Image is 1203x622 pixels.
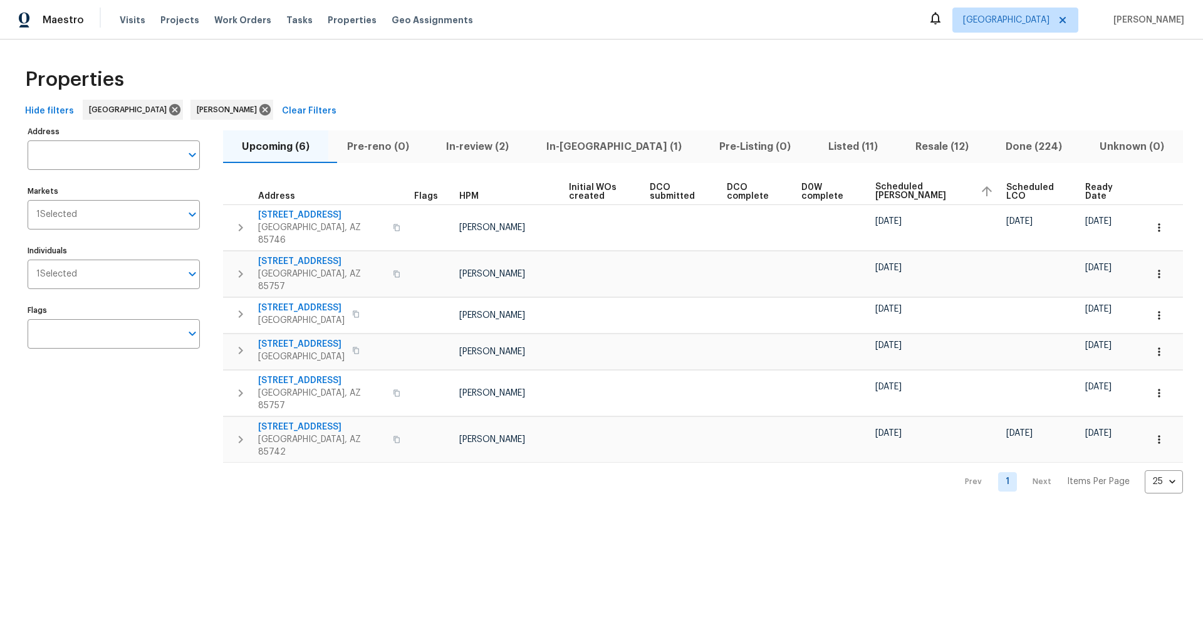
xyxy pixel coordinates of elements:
span: In-[GEOGRAPHIC_DATA] (1) [535,138,693,155]
div: [PERSON_NAME] [190,100,273,120]
button: Open [184,146,201,164]
span: [GEOGRAPHIC_DATA], AZ 85746 [258,221,385,246]
span: [DATE] [1085,217,1112,226]
span: DCO submitted [650,183,706,201]
span: Tasks [286,16,313,24]
span: Ready Date [1085,183,1124,201]
span: [GEOGRAPHIC_DATA] [963,14,1049,26]
span: Work Orders [214,14,271,26]
span: Done (224) [994,138,1073,155]
div: [GEOGRAPHIC_DATA] [83,100,183,120]
span: [GEOGRAPHIC_DATA], AZ 85757 [258,387,385,412]
button: Open [184,265,201,283]
label: Individuals [28,247,200,255]
span: [STREET_ADDRESS] [258,374,385,387]
span: Projects [160,14,199,26]
span: Visits [120,14,145,26]
span: Address [258,192,295,201]
span: Scheduled [PERSON_NAME] [875,182,970,200]
span: [DATE] [875,341,902,350]
span: Resale (12) [904,138,980,155]
span: [GEOGRAPHIC_DATA] [89,103,172,116]
span: Initial WOs created [569,183,628,201]
span: [DATE] [1006,217,1033,226]
span: 1 Selected [36,269,77,280]
span: [DATE] [1085,305,1112,314]
span: Pre-Listing (0) [708,138,802,155]
label: Address [28,128,200,135]
span: [DATE] [1085,341,1112,350]
nav: Pagination Navigation [953,470,1183,493]
span: [GEOGRAPHIC_DATA] [258,314,345,327]
span: [STREET_ADDRESS] [258,421,385,433]
button: Open [184,325,201,342]
span: [DATE] [875,263,902,272]
span: 1 Selected [36,209,77,220]
p: Items Per Page [1067,475,1130,488]
span: [PERSON_NAME] [197,103,262,116]
span: [PERSON_NAME] [459,389,525,398]
span: [PERSON_NAME] [459,311,525,320]
span: Properties [25,73,124,86]
span: [DATE] [875,305,902,314]
span: [PERSON_NAME] [459,435,525,444]
span: Properties [328,14,377,26]
span: [PERSON_NAME] [459,347,525,356]
span: Clear Filters [282,103,336,119]
span: Scheduled LCO [1006,183,1064,201]
span: Hide filters [25,103,74,119]
span: [STREET_ADDRESS] [258,209,385,221]
span: [GEOGRAPHIC_DATA], AZ 85757 [258,268,385,293]
span: [STREET_ADDRESS] [258,338,345,351]
span: D0W complete [801,183,854,201]
button: Hide filters [20,100,79,123]
span: [DATE] [1085,263,1112,272]
span: [STREET_ADDRESS] [258,255,385,268]
a: Goto page 1 [998,472,1017,492]
span: [GEOGRAPHIC_DATA] [258,351,345,363]
div: 25 [1145,465,1183,498]
span: [DATE] [875,217,902,226]
span: Listed (11) [817,138,889,155]
button: Clear Filters [277,100,341,123]
span: [PERSON_NAME] [459,270,525,278]
span: [PERSON_NAME] [1108,14,1184,26]
label: Flags [28,307,200,314]
span: DCO complete [727,183,779,201]
span: Geo Assignments [392,14,473,26]
span: Flags [414,192,438,201]
span: Upcoming (6) [231,138,321,155]
span: HPM [459,192,479,201]
span: [DATE] [875,429,902,438]
span: Pre-reno (0) [336,138,420,155]
span: [PERSON_NAME] [459,223,525,232]
span: [DATE] [875,382,902,391]
span: [GEOGRAPHIC_DATA], AZ 85742 [258,433,385,458]
span: In-review (2) [435,138,521,155]
span: [STREET_ADDRESS] [258,302,345,314]
span: [DATE] [1085,429,1112,438]
button: Open [184,206,201,223]
span: [DATE] [1085,382,1112,391]
span: Unknown (0) [1088,138,1175,155]
label: Markets [28,187,200,195]
span: Maestro [43,14,84,26]
span: [DATE] [1006,429,1033,438]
